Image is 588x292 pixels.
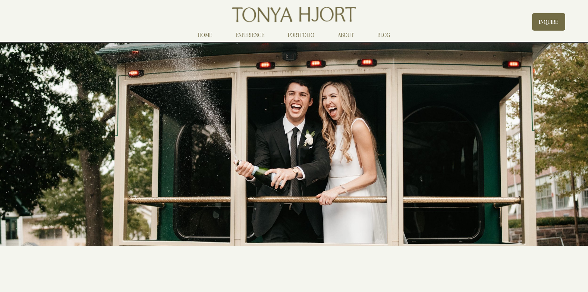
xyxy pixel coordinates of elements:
a: EXPERIENCE [236,30,264,39]
img: Tonya Hjort [230,4,358,25]
a: INQUIRE [532,13,565,31]
a: BLOG [377,30,390,39]
a: PORTFOLIO [288,30,314,39]
a: ABOUT [338,30,354,39]
a: HOME [198,30,212,39]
